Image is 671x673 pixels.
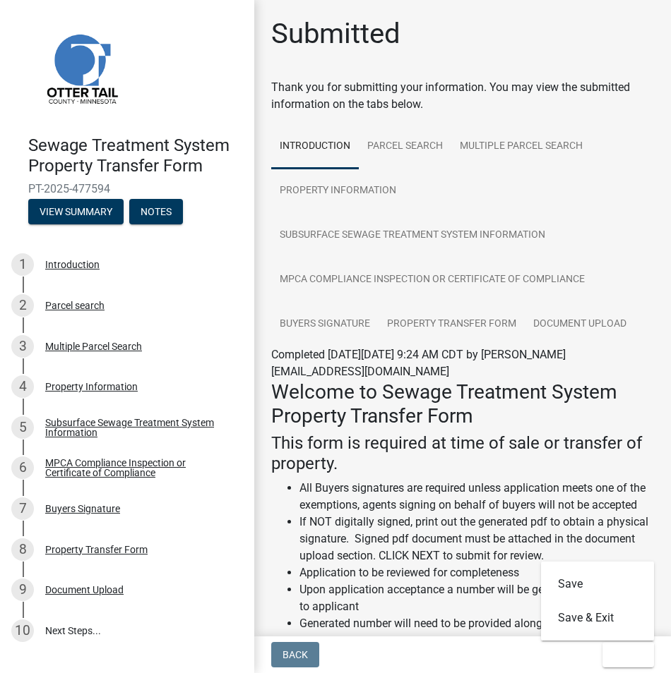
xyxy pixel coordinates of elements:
span: Back [283,649,308,660]
div: Parcel search [45,301,105,310]
a: Property Information [271,169,405,214]
a: Document Upload [525,302,635,347]
li: All Buyers signatures are required unless application meets one of the exemptions, agents signing... [299,480,654,514]
li: Generated number will need to be provided along with documents to be recorded. [299,615,654,649]
a: Multiple Parcel Search [451,124,591,169]
div: 9 [11,578,34,601]
div: Thank you for submitting your information. You may view the submitted information on the tabs below. [271,79,654,113]
a: Introduction [271,124,359,169]
div: Multiple Parcel Search [45,341,142,351]
a: Property Transfer Form [379,302,525,347]
div: Property Transfer Form [45,545,148,554]
button: Back [271,642,319,667]
h4: This form is required at time of sale or transfer of property. [271,433,654,474]
li: Application to be reviewed for completeness [299,564,654,581]
wm-modal-confirm: Notes [129,207,183,218]
button: Notes [129,199,183,224]
span: PT-2025-477594 [28,182,226,195]
a: MPCA Compliance Inspection or Certificate of Compliance [271,257,593,303]
a: Buyers Signature [271,302,379,347]
div: 4 [11,375,34,398]
li: If NOT digitally signed, print out the generated pdf to obtain a physical signature. Signed pdf d... [299,514,654,564]
div: 3 [11,335,34,358]
div: Introduction [45,260,100,269]
div: 1 [11,253,34,276]
div: Exit [541,562,654,641]
div: Subsurface Sewage Treatment System Information [45,418,232,437]
button: Save [541,567,654,601]
h1: Submitted [271,17,400,51]
div: 2 [11,294,34,317]
li: Upon application acceptance a number will be generated and emailed to applicant [299,581,654,615]
span: Completed [DATE][DATE] 9:24 AM CDT by [PERSON_NAME][EMAIL_ADDRESS][DOMAIN_NAME] [271,348,566,378]
div: 5 [11,416,34,439]
div: Document Upload [45,585,124,595]
span: Exit [614,649,634,660]
div: Property Information [45,382,138,392]
h4: Sewage Treatment System Property Transfer Form [28,135,243,176]
a: Parcel search [359,124,451,169]
button: Save & Exit [541,601,654,635]
button: Exit [602,642,654,667]
div: 6 [11,456,34,479]
div: Buyers Signature [45,504,120,514]
div: 7 [11,497,34,520]
h3: Welcome to Sewage Treatment System Property Transfer Form [271,380,654,428]
wm-modal-confirm: Summary [28,207,124,218]
a: Subsurface Sewage Treatment System Information [271,213,554,258]
div: 10 [11,619,34,642]
div: 8 [11,538,34,561]
button: View Summary [28,199,124,224]
div: MPCA Compliance Inspection or Certificate of Compliance [45,458,232,478]
img: Otter Tail County, Minnesota [28,15,134,121]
